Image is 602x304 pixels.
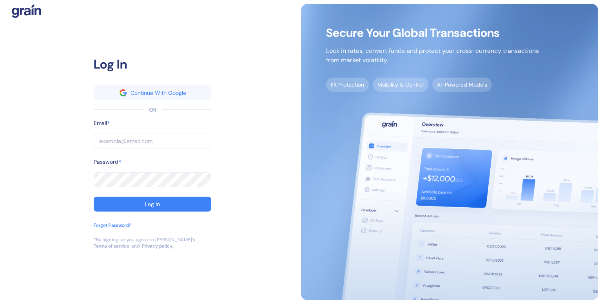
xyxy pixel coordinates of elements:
button: Log In [94,197,211,212]
button: Forgot Password? [94,222,131,237]
div: OR [149,106,156,114]
p: Lock in rates, convert funds and protect your cross-currency transactions from market volatility. [326,46,539,65]
label: Password [94,158,118,166]
div: Continue With Google [131,90,186,96]
img: logo [12,4,41,18]
img: signup-main-image [301,4,598,300]
div: Log In [145,201,160,207]
label: Email [94,119,107,127]
div: Log In [94,55,211,74]
a: Privacy policy. [142,243,173,249]
div: Forgot Password? [94,222,131,229]
span: Visibility & Control [373,78,428,92]
span: FX Protection [326,78,369,92]
div: *By signing up you agree to [PERSON_NAME]’s [94,237,195,243]
input: example@email.com [94,134,211,148]
span: Secure Your Global Transactions [326,29,539,37]
img: google [120,89,127,96]
span: AI-Powered Models [432,78,492,92]
div: and [131,243,140,249]
button: googleContinue With Google [94,85,211,100]
a: Terms of service [94,243,129,249]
